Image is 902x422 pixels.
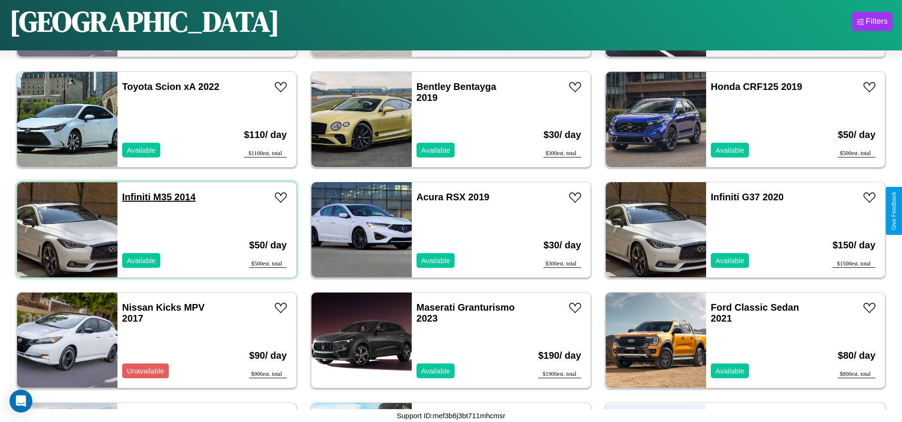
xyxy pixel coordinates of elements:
p: Available [421,364,450,377]
h3: $ 50 / day [838,120,875,150]
p: Available [716,364,745,377]
h3: $ 30 / day [543,120,581,150]
p: Available [421,144,450,157]
div: Give Feedback [891,192,897,230]
div: $ 300 est. total [543,260,581,268]
button: Filters [852,12,892,31]
a: Nissan Kicks MPV 2017 [122,302,204,324]
h1: [GEOGRAPHIC_DATA] [10,2,280,41]
p: Available [716,144,745,157]
h3: $ 190 / day [538,341,581,371]
h3: $ 80 / day [838,341,875,371]
div: $ 300 est. total [543,150,581,157]
div: $ 500 est. total [838,150,875,157]
div: $ 900 est. total [249,371,287,378]
a: Honda CRF125 2019 [711,81,802,92]
div: Filters [866,17,888,26]
a: Infiniti G37 2020 [711,192,784,202]
h3: $ 90 / day [249,341,287,371]
p: Support ID: mef3b6j3bt711mhcmsr [397,409,505,422]
a: Ford Classic Sedan 2021 [711,302,799,324]
a: Acura RSX 2019 [417,192,489,202]
div: $ 1900 est. total [538,371,581,378]
a: Maserati Granturismo 2023 [417,302,515,324]
a: Toyota Scion xA 2022 [122,81,220,92]
p: Unavailable [127,364,164,377]
h3: $ 30 / day [543,230,581,260]
div: Open Intercom Messenger [10,390,32,412]
div: $ 500 est. total [249,260,287,268]
div: $ 800 est. total [838,371,875,378]
p: Available [127,254,156,267]
h3: $ 50 / day [249,230,287,260]
div: $ 1100 est. total [244,150,287,157]
p: Available [716,254,745,267]
h3: $ 110 / day [244,120,287,150]
a: Infiniti M35 2014 [122,192,196,202]
h3: $ 150 / day [833,230,875,260]
p: Available [421,254,450,267]
a: Bentley Bentayga 2019 [417,81,496,103]
div: $ 1500 est. total [833,260,875,268]
p: Available [127,144,156,157]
